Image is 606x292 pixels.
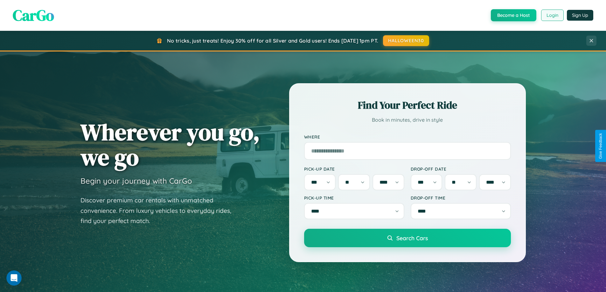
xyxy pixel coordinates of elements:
[6,270,22,286] iframe: Intercom live chat
[304,134,511,139] label: Where
[396,234,428,241] span: Search Cars
[80,195,240,226] p: Discover premium car rentals with unmatched convenience. From luxury vehicles to everyday rides, ...
[383,35,429,46] button: HALLOWEEN30
[304,98,511,112] h2: Find Your Perfect Ride
[304,115,511,125] p: Book in minutes, drive in style
[167,37,378,44] span: No tricks, just treats! Enjoy 30% off for all Silver and Gold users! Ends [DATE] 1pm PT.
[80,119,260,170] h1: Wherever you go, we go
[598,133,603,159] div: Give Feedback
[304,195,404,200] label: Pick-up Time
[80,176,192,186] h3: Begin your journey with CarGo
[491,9,536,21] button: Become a Host
[304,229,511,247] button: Search Cars
[411,166,511,172] label: Drop-off Date
[541,10,564,21] button: Login
[13,5,54,26] span: CarGo
[411,195,511,200] label: Drop-off Time
[567,10,593,21] button: Sign Up
[304,166,404,172] label: Pick-up Date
